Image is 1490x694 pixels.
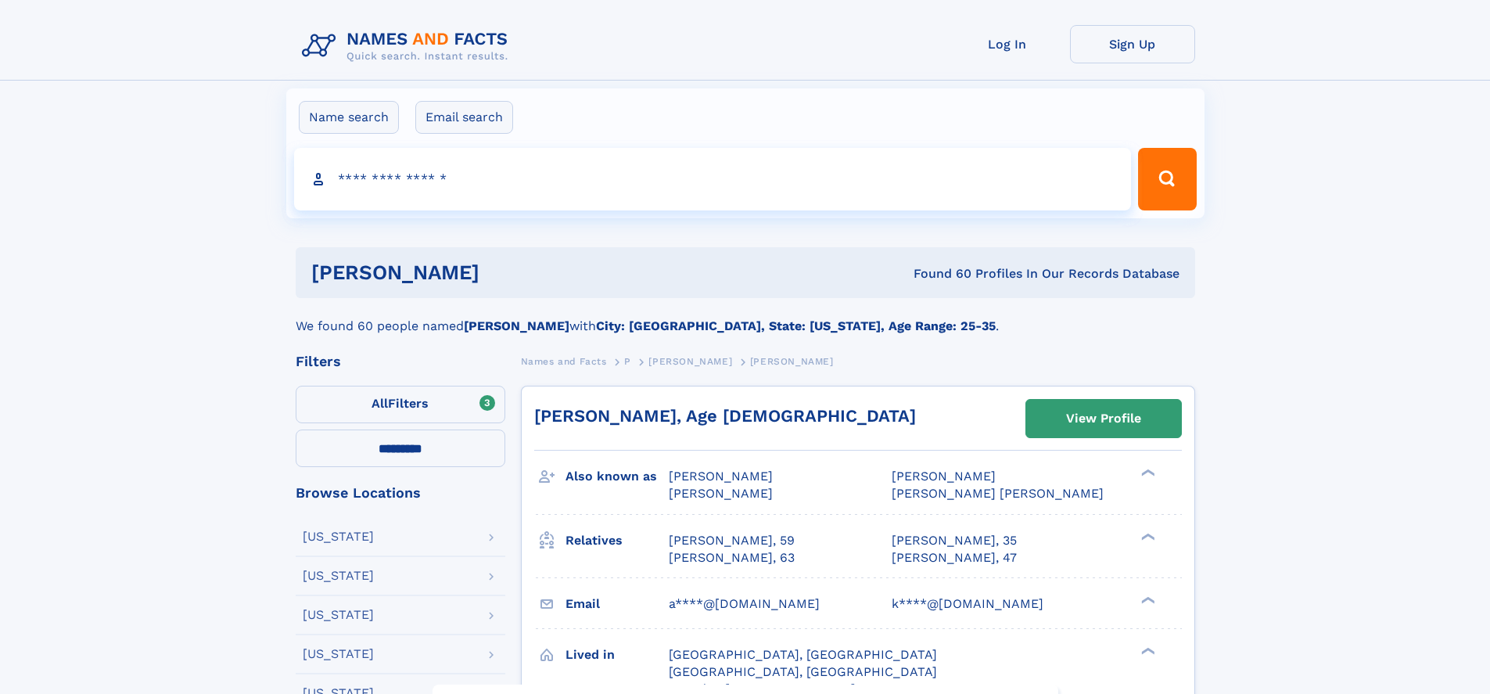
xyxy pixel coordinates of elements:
[565,463,669,490] h3: Also known as
[1137,468,1156,478] div: ❯
[303,648,374,660] div: [US_STATE]
[750,356,834,367] span: [PERSON_NAME]
[945,25,1070,63] a: Log In
[565,527,669,554] h3: Relatives
[1138,148,1196,210] button: Search Button
[299,101,399,134] label: Name search
[1137,645,1156,656] div: ❯
[311,263,697,282] h1: [PERSON_NAME]
[565,591,669,617] h3: Email
[296,486,505,500] div: Browse Locations
[648,356,732,367] span: [PERSON_NAME]
[534,406,916,426] a: [PERSON_NAME], Age [DEMOGRAPHIC_DATA]
[1026,400,1181,437] a: View Profile
[303,530,374,543] div: [US_STATE]
[565,642,669,668] h3: Lived in
[296,298,1195,336] div: We found 60 people named with .
[892,469,996,484] span: [PERSON_NAME]
[892,486,1104,501] span: [PERSON_NAME] [PERSON_NAME]
[294,148,1132,210] input: search input
[669,664,937,679] span: [GEOGRAPHIC_DATA], [GEOGRAPHIC_DATA]
[596,318,996,333] b: City: [GEOGRAPHIC_DATA], State: [US_STATE], Age Range: 25-35
[669,549,795,566] a: [PERSON_NAME], 63
[669,532,795,549] a: [PERSON_NAME], 59
[1070,25,1195,63] a: Sign Up
[303,609,374,621] div: [US_STATE]
[296,25,521,67] img: Logo Names and Facts
[892,532,1017,549] a: [PERSON_NAME], 35
[624,356,631,367] span: P
[303,570,374,582] div: [US_STATE]
[372,396,388,411] span: All
[296,386,505,423] label: Filters
[296,354,505,369] div: Filters
[669,469,773,484] span: [PERSON_NAME]
[464,318,569,333] b: [PERSON_NAME]
[1137,531,1156,541] div: ❯
[415,101,513,134] label: Email search
[1066,401,1141,437] div: View Profile
[669,647,937,662] span: [GEOGRAPHIC_DATA], [GEOGRAPHIC_DATA]
[1137,595,1156,605] div: ❯
[521,351,607,371] a: Names and Facts
[624,351,631,371] a: P
[892,549,1017,566] a: [PERSON_NAME], 47
[669,486,773,501] span: [PERSON_NAME]
[648,351,732,371] a: [PERSON_NAME]
[696,265,1179,282] div: Found 60 Profiles In Our Records Database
